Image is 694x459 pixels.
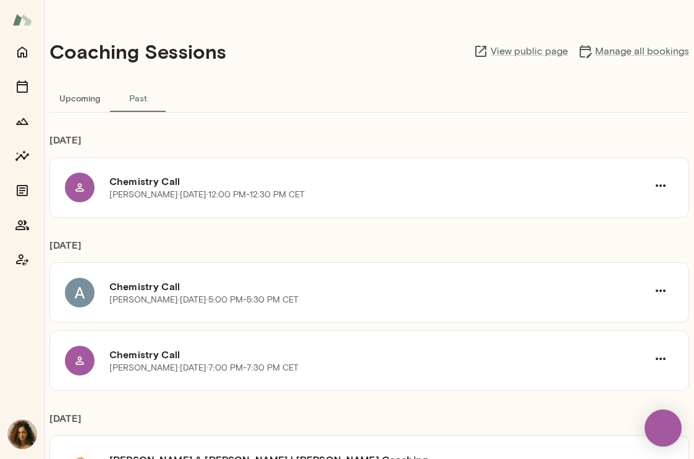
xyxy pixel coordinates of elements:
button: Home [10,40,35,64]
h6: Chemistry Call [109,174,648,189]
p: [PERSON_NAME] · [DATE] · 7:00 PM-7:30 PM CET [109,362,298,374]
div: basic tabs example [49,83,689,113]
a: Manage all bookings [578,44,689,59]
h6: Chemistry Call [109,279,648,294]
h6: Chemistry Call [109,347,648,362]
button: Members [10,213,35,238]
h6: [DATE] [49,411,689,435]
button: Documents [10,178,35,203]
button: Past [110,83,166,113]
h4: Coaching Sessions [49,40,226,63]
button: Upcoming [49,83,110,113]
img: Mento [12,8,32,32]
a: View public page [473,44,568,59]
button: Insights [10,144,35,168]
button: Growth Plan [10,109,35,134]
h6: [DATE] [49,238,689,262]
p: [PERSON_NAME] · [DATE] · 5:00 PM-5:30 PM CET [109,294,298,306]
button: Sessions [10,74,35,99]
button: Coach app [10,247,35,272]
img: Najla Elmachtoub [7,419,37,449]
h6: [DATE] [49,132,689,157]
p: [PERSON_NAME] · [DATE] · 12:00 PM-12:30 PM CET [109,189,305,201]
